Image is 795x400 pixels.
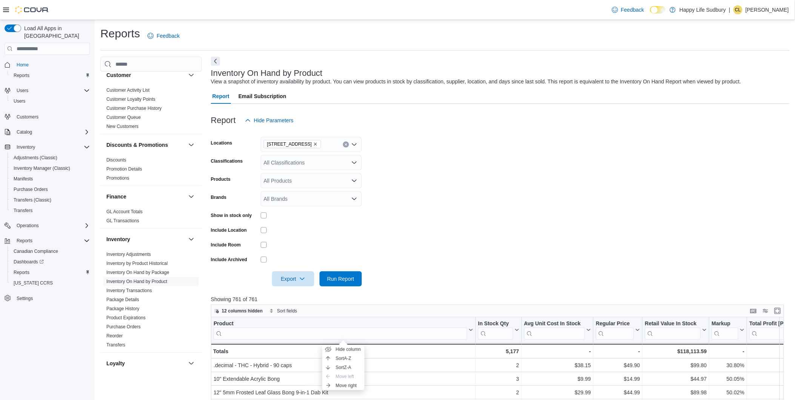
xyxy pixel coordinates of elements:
[336,383,357,389] span: Move right
[106,360,185,367] button: Loyalty
[14,72,29,78] span: Reports
[735,5,741,14] span: CL
[320,271,362,286] button: Run Report
[645,320,707,340] button: Retail Value In Stock
[680,5,726,14] p: Happy Life Sudbury
[14,221,42,230] button: Operations
[211,140,232,146] label: Locations
[106,270,169,275] a: Inventory On Hand by Package
[106,175,129,181] span: Promotions
[106,209,143,214] a: GL Account Totals
[106,342,125,348] span: Transfers
[106,360,125,367] h3: Loyalty
[313,142,318,146] button: Remove 387 Centre St, Espanola from selection in this group
[187,192,196,201] button: Finance
[11,97,90,106] span: Users
[14,236,35,245] button: Reports
[106,88,150,93] a: Customer Activity List
[478,374,519,383] div: 3
[211,176,231,182] label: Products
[106,333,123,338] a: Reorder
[14,294,90,303] span: Settings
[524,320,584,328] div: Avg Unit Cost In Stock
[106,261,168,266] a: Inventory by Product Historical
[8,70,93,81] button: Reports
[524,388,590,397] div: $29.99
[596,361,640,370] div: $49.90
[14,155,57,161] span: Adjustments (Classic)
[327,275,354,283] span: Run Report
[100,155,202,186] div: Discounts & Promotions
[11,195,54,205] a: Transfers (Classic)
[100,207,202,228] div: Finance
[322,354,364,363] button: SortA-Z
[478,361,519,370] div: 2
[212,89,229,104] span: Report
[336,346,361,352] span: Hide column
[8,174,93,184] button: Manifests
[8,278,93,288] button: [US_STATE] CCRS
[11,97,28,106] a: Users
[14,197,51,203] span: Transfers (Classic)
[14,208,32,214] span: Transfers
[645,347,707,356] div: $118,113.59
[266,306,300,315] button: Sort fields
[17,238,32,244] span: Reports
[264,140,321,148] span: 387 Centre St, Espanola
[187,235,196,244] button: Inventory
[645,388,707,397] div: $89.98
[277,308,297,314] span: Sort fields
[8,96,93,106] button: Users
[14,176,33,182] span: Manifests
[11,71,90,80] span: Reports
[100,26,140,41] h1: Reports
[106,333,123,339] span: Reorder
[106,252,151,257] a: Inventory Adjustments
[712,374,744,383] div: 50.05%
[2,235,93,246] button: Reports
[14,294,36,303] a: Settings
[11,247,61,256] a: Canadian Compliance
[254,117,294,124] span: Hide Parameters
[8,152,93,163] button: Adjustments (Classic)
[14,128,35,137] button: Catalog
[106,315,146,320] a: Product Expirations
[11,257,90,266] span: Dashboards
[214,320,467,328] div: Product
[621,6,644,14] span: Feedback
[8,257,93,267] a: Dashboards
[106,288,152,294] span: Inventory Transactions
[11,278,90,288] span: Washington CCRS
[11,185,51,194] a: Purchase Orders
[478,347,519,356] div: 5,177
[2,293,93,304] button: Settings
[106,235,130,243] h3: Inventory
[2,220,93,231] button: Operations
[17,223,39,229] span: Operations
[106,260,168,266] span: Inventory by Product Historical
[478,320,513,328] div: In Stock Qty
[712,388,744,397] div: 50.02%
[14,86,90,95] span: Users
[17,144,35,150] span: Inventory
[322,363,364,372] button: SortZ-A
[14,259,44,265] span: Dashboards
[106,324,141,329] a: Purchase Orders
[14,143,90,152] span: Inventory
[11,174,90,183] span: Manifests
[211,212,252,218] label: Show in stock only
[106,157,126,163] a: Discounts
[187,359,196,368] button: Loyalty
[17,88,28,94] span: Users
[106,306,139,312] span: Package History
[106,71,131,79] h3: Customer
[712,320,738,328] div: Markup
[106,141,185,149] button: Discounts & Promotions
[14,221,90,230] span: Operations
[524,347,590,356] div: -
[17,295,33,302] span: Settings
[524,320,584,340] div: Avg Unit Cost In Stock
[211,295,790,303] p: Showing 761 of 761
[322,381,364,390] button: Move right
